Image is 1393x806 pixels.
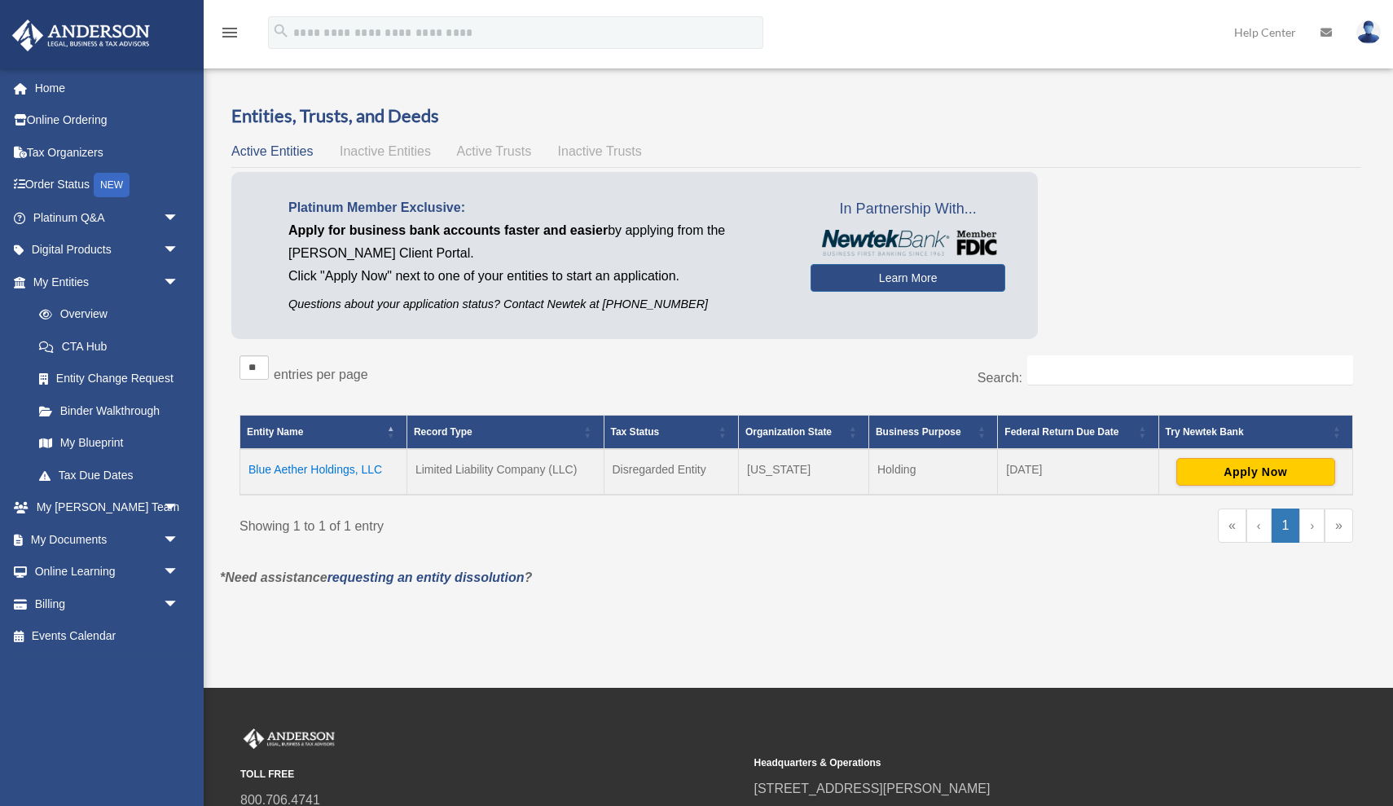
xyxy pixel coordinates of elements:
[23,298,187,331] a: Overview
[754,782,991,795] a: [STREET_ADDRESS][PERSON_NAME]
[611,426,660,438] span: Tax Status
[220,570,532,584] em: *Need assistance ?
[288,294,786,315] p: Questions about your application status? Contact Newtek at [PHONE_NUMBER]
[272,22,290,40] i: search
[11,588,204,620] a: Billingarrow_drop_down
[868,449,997,495] td: Holding
[11,234,204,266] a: Digital Productsarrow_drop_down
[11,556,204,588] a: Online Learningarrow_drop_down
[1272,509,1300,543] a: 1
[23,394,196,427] a: Binder Walkthrough
[745,426,832,438] span: Organization State
[876,426,961,438] span: Business Purpose
[23,330,196,363] a: CTA Hub
[11,491,204,524] a: My [PERSON_NAME] Teamarrow_drop_down
[414,426,472,438] span: Record Type
[11,523,204,556] a: My Documentsarrow_drop_down
[11,201,204,234] a: Platinum Q&Aarrow_drop_down
[811,264,1005,292] a: Learn More
[998,416,1158,450] th: Federal Return Due Date: Activate to sort
[231,144,313,158] span: Active Entities
[11,72,204,104] a: Home
[240,449,407,495] td: Blue Aether Holdings, LLC
[274,368,368,381] label: entries per page
[240,416,407,450] th: Entity Name: Activate to invert sorting
[819,230,997,256] img: NewtekBankLogoSM.png
[739,416,869,450] th: Organization State: Activate to sort
[327,570,525,584] a: requesting an entity dissolution
[11,104,204,137] a: Online Ordering
[1218,509,1246,543] a: First
[998,449,1158,495] td: [DATE]
[163,201,196,235] span: arrow_drop_down
[163,491,196,525] span: arrow_drop_down
[11,136,204,169] a: Tax Organizers
[11,169,204,202] a: Order StatusNEW
[240,729,338,750] img: Anderson Advisors Platinum Portal
[23,427,196,460] a: My Blueprint
[1004,426,1118,438] span: Federal Return Due Date
[163,234,196,267] span: arrow_drop_down
[163,556,196,589] span: arrow_drop_down
[604,449,739,495] td: Disregarded Entity
[220,23,239,42] i: menu
[288,265,786,288] p: Click "Apply Now" next to one of your entities to start an application.
[7,20,155,51] img: Anderson Advisors Platinum Portal
[1166,422,1328,442] div: Try Newtek Bank
[1325,509,1353,543] a: Last
[163,523,196,557] span: arrow_drop_down
[739,449,869,495] td: [US_STATE]
[457,144,532,158] span: Active Trusts
[240,766,743,783] small: TOLL FREE
[288,219,786,265] p: by applying from the [PERSON_NAME] Client Portal.
[811,196,1005,222] span: In Partnership With...
[868,416,997,450] th: Business Purpose: Activate to sort
[231,104,1361,129] h3: Entities, Trusts, and Deeds
[340,144,431,158] span: Inactive Entities
[754,755,1257,772] small: Headquarters & Operations
[288,223,608,237] span: Apply for business bank accounts faster and easier
[11,266,196,298] a: My Entitiesarrow_drop_down
[1176,458,1335,486] button: Apply Now
[23,459,196,491] a: Tax Due Dates
[604,416,739,450] th: Tax Status: Activate to sort
[1246,509,1272,543] a: Previous
[239,509,784,538] div: Showing 1 to 1 of 1 entry
[163,588,196,621] span: arrow_drop_down
[11,620,204,653] a: Events Calendar
[288,196,786,219] p: Platinum Member Exclusive:
[1299,509,1325,543] a: Next
[406,416,604,450] th: Record Type: Activate to sort
[163,266,196,299] span: arrow_drop_down
[94,173,130,197] div: NEW
[220,29,239,42] a: menu
[1356,20,1381,44] img: User Pic
[23,363,196,395] a: Entity Change Request
[1158,416,1352,450] th: Try Newtek Bank : Activate to sort
[406,449,604,495] td: Limited Liability Company (LLC)
[978,371,1022,385] label: Search:
[558,144,642,158] span: Inactive Trusts
[247,426,303,438] span: Entity Name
